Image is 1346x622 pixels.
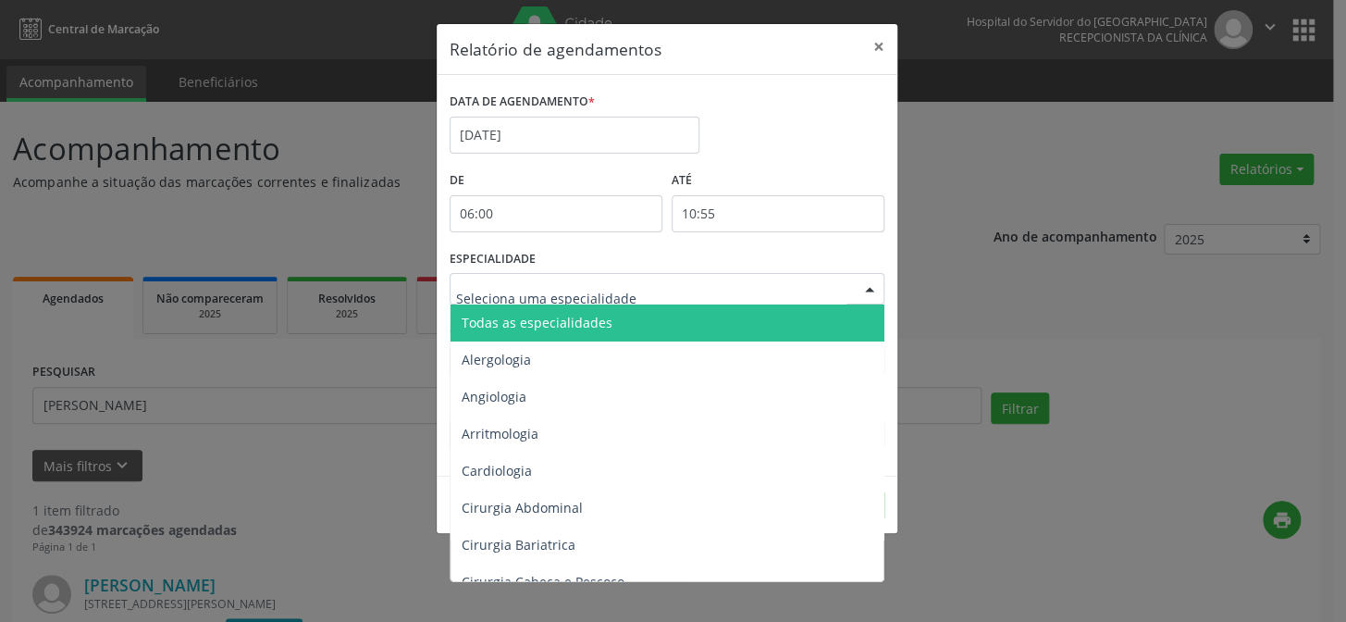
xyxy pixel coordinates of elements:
[462,499,583,516] span: Cirurgia Abdominal
[462,462,532,479] span: Cardiologia
[450,37,661,61] h5: Relatório de agendamentos
[462,388,526,405] span: Angiologia
[672,167,884,195] label: ATÉ
[450,88,595,117] label: DATA DE AGENDAMENTO
[860,24,897,69] button: Close
[672,195,884,232] input: Selecione o horário final
[462,573,624,591] span: Cirurgia Cabeça e Pescoço
[450,167,662,195] label: De
[450,245,536,274] label: ESPECIALIDADE
[462,351,531,368] span: Alergologia
[462,425,538,442] span: Arritmologia
[450,117,699,154] input: Selecione uma data ou intervalo
[456,280,846,317] input: Seleciona uma especialidade
[462,314,612,331] span: Todas as especialidades
[462,536,575,554] span: Cirurgia Bariatrica
[450,195,662,232] input: Selecione o horário inicial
